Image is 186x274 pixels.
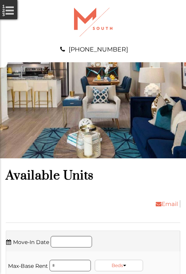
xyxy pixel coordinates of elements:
[150,200,180,208] a: Email
[49,260,91,271] input: Max Rent
[8,261,48,271] label: Max-Base Rent
[6,168,180,184] h1: Available Units
[95,260,143,271] a: Beds
[51,236,92,247] input: Move in date
[74,8,112,37] img: A graphic with a red M and the word SOUTH.
[6,237,49,247] label: Move-In Date
[69,46,128,53] a: [PHONE_NUMBER]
